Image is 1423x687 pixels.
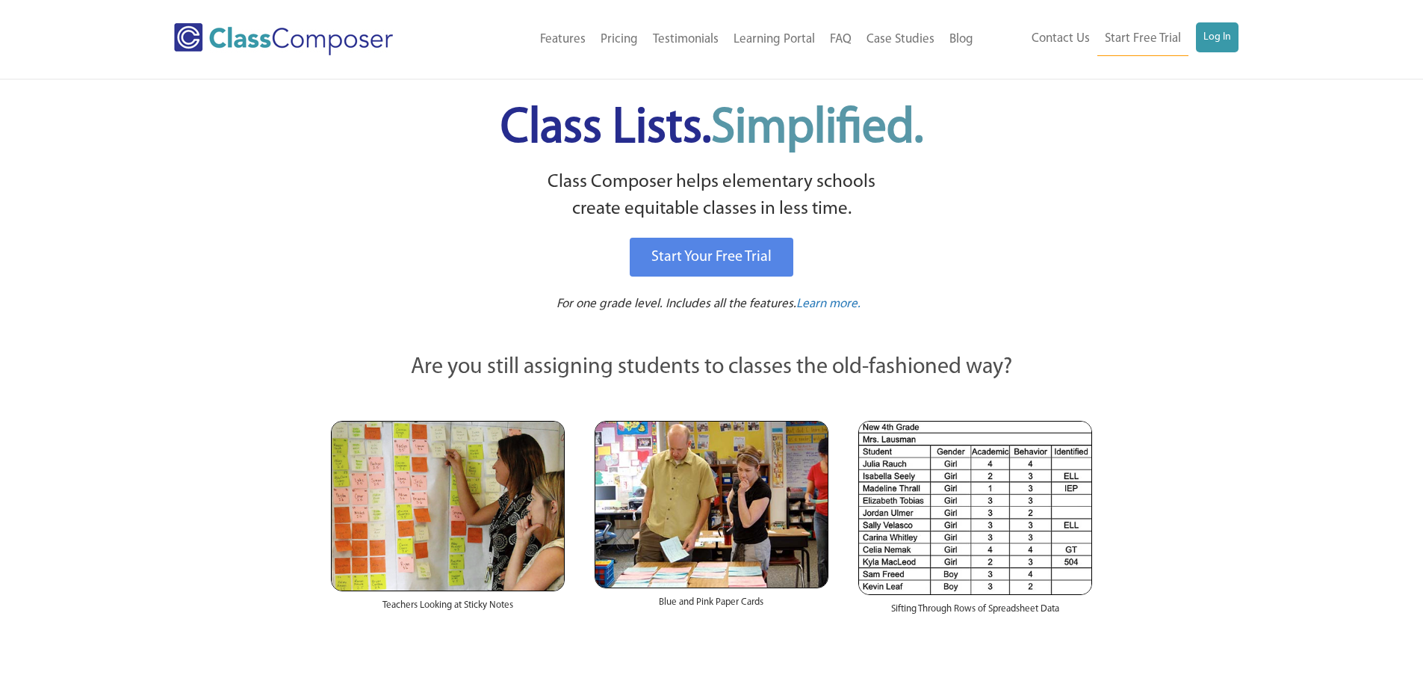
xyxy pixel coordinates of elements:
a: FAQ [822,23,859,56]
a: Start Your Free Trial [630,238,793,277]
a: Start Free Trial [1097,22,1188,56]
a: Pricing [593,23,645,56]
div: Teachers Looking at Sticky Notes [331,591,565,627]
a: Log In [1196,22,1238,52]
nav: Header Menu [454,23,981,56]
a: Contact Us [1024,22,1097,55]
img: Spreadsheets [858,421,1092,595]
a: Case Studies [859,23,942,56]
a: Learning Portal [726,23,822,56]
span: Learn more. [796,298,861,310]
span: For one grade level. Includes all the features. [557,298,796,310]
p: Class Composer helps elementary schools create equitable classes in less time. [329,169,1095,224]
a: Learn more. [796,295,861,314]
nav: Header Menu [981,22,1238,56]
a: Features [533,23,593,56]
span: Class Lists. [500,105,923,153]
a: Testimonials [645,23,726,56]
div: Blue and Pink Paper Cards [595,588,828,624]
span: Simplified. [711,105,923,153]
a: Blog [942,23,981,56]
img: Class Composer [174,23,393,55]
img: Teachers Looking at Sticky Notes [331,421,565,591]
p: Are you still assigning students to classes the old-fashioned way? [331,351,1093,384]
img: reviewing class list papers [595,421,828,588]
div: Sifting Through Rows of Spreadsheet Data [858,595,1092,631]
span: Start Your Free Trial [651,250,772,265]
